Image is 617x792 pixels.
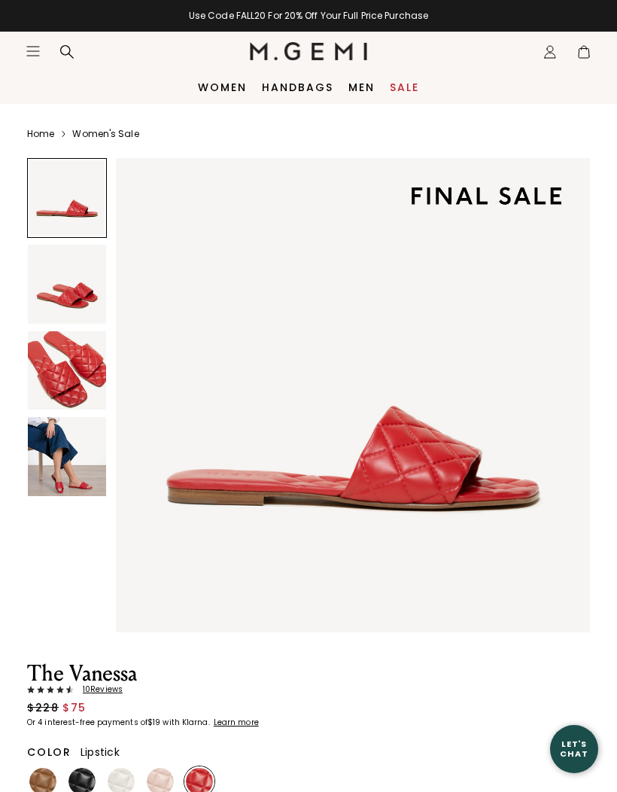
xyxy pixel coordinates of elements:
[391,167,581,224] img: final sale tag
[27,746,71,758] h2: Color
[550,739,598,758] div: Let's Chat
[28,417,106,495] img: The Vanessa
[212,718,259,727] a: Learn more
[116,158,590,632] img: The Vanessa
[348,81,375,93] a: Men
[27,700,59,715] span: $228
[198,81,247,93] a: Women
[62,700,87,715] span: $75
[27,663,341,685] h1: The Vanessa
[28,331,106,410] img: The Vanessa
[28,245,106,323] img: The Vanessa
[262,81,333,93] a: Handbags
[147,717,160,728] klarna-placement-style-amount: $19
[74,685,123,694] span: 10 Review s
[214,717,259,728] klarna-placement-style-cta: Learn more
[72,128,138,140] a: Women's Sale
[163,717,211,728] klarna-placement-style-body: with Klarna
[27,685,341,694] a: 10Reviews
[81,745,120,760] span: Lipstick
[250,42,368,60] img: M.Gemi
[27,128,54,140] a: Home
[27,717,147,728] klarna-placement-style-body: Or 4 interest-free payments of
[390,81,419,93] a: Sale
[26,44,41,59] button: Open site menu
